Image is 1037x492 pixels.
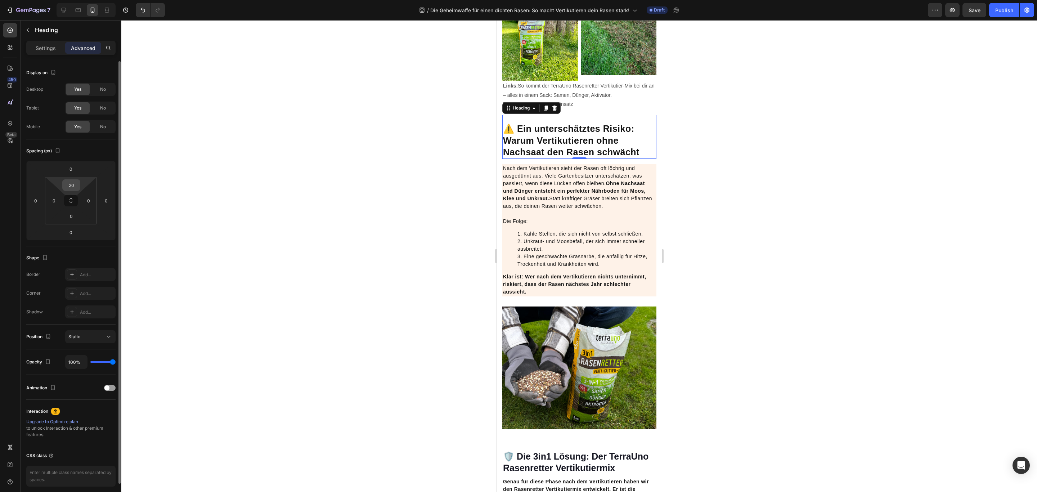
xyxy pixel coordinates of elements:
[427,6,429,14] span: /
[5,132,17,138] div: Beta
[26,452,54,459] div: CSS class
[26,383,57,393] div: Animation
[65,330,116,343] button: Static
[83,195,94,206] input: 0px
[136,3,165,17] div: Undo/Redo
[21,233,159,248] li: Eine geschwächte Grasnarbe, die anfällig für Hitze, Trockenheit und Krankheiten wird.
[26,419,116,425] div: Upgrade to Optimize plan
[100,105,106,111] span: No
[26,86,43,93] div: Desktop
[26,290,41,296] div: Corner
[6,160,149,181] strong: Ohne Nachsaat und Dünger entsteht ein perfekter Nährboden für Moos, Klee und Unkraut.
[26,357,52,367] div: Opacity
[654,7,665,13] span: Draft
[74,86,81,93] span: Yes
[30,195,41,206] input: 0
[68,334,80,339] span: Static
[80,290,114,297] div: Add...
[989,3,1019,17] button: Publish
[80,272,114,278] div: Add...
[66,355,87,368] input: Auto
[26,68,58,78] div: Display on
[1013,457,1030,474] div: Open Intercom Messenger
[3,3,54,17] button: 7
[26,271,40,278] div: Border
[6,61,159,89] p: So kommt der TerraUno Rasenretter Vertikutier-Mix bei dir an – alles in einem Sack: Samen, Dünger...
[64,180,78,191] input: 20px
[26,419,116,438] div: to unlock Interaction & other premium features.
[6,63,21,68] strong: Links:
[64,227,78,238] input: 0
[962,3,986,17] button: Save
[6,81,24,87] strong: Rechts:
[101,195,112,206] input: 0
[6,144,159,205] p: Nach dem Vertikutieren sieht der Rasen oft löchrig und ausgedünnt aus. Viele Gartenbesitzer unter...
[6,431,152,453] strong: 🛡️ Die 3in1 Lösung: Der TerraUno Rasenretter Vertikutiermix
[5,286,160,409] img: gempages_566148665027069138-328080b7-48b3-4ee6-87f2-cf0899a03de8.jpg
[26,253,49,263] div: Shape
[21,210,159,218] li: Kahle Stellen, die sich nicht von selbst schließen.
[71,44,95,52] p: Advanced
[26,408,48,415] div: Interaction
[497,20,662,492] iframe: Design area
[21,218,159,233] li: Unkraut- und Moosbefall, der sich immer schneller ausbreitet.
[430,6,629,14] span: Die Geheimwaffe für einen dichten Rasen: So macht Vertikutieren dein Rasen stark!
[6,459,156,487] strong: Genau für diese Phase nach dem Vertikutieren haben wir den Rasenretter Vertikutiermix entwickelt....
[26,146,62,156] div: Spacing (px)
[6,103,143,137] strong: ⚠️ Ein unterschätztes Risiko: Warum Vertikutieren ohne Nachsaat den Rasen schwächt
[47,6,50,14] p: 7
[36,44,56,52] p: Settings
[80,309,114,316] div: Add...
[995,6,1013,14] div: Publish
[26,124,40,130] div: Mobile
[49,195,59,206] input: 0px
[14,85,34,91] div: Heading
[100,124,106,130] span: No
[969,7,980,13] span: Save
[64,164,78,174] input: 0
[35,26,113,34] p: Heading
[26,332,53,342] div: Position
[26,105,39,111] div: Tablet
[100,86,106,93] span: No
[7,77,17,82] div: 450
[74,105,81,111] span: Yes
[74,124,81,130] span: Yes
[26,309,43,315] div: Shadow
[6,254,149,274] strong: Klar ist: Wer nach dem Vertikutieren nichts unternimmt, riskiert, dass der Rasen nächstes Jahr sc...
[64,211,78,222] input: 0px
